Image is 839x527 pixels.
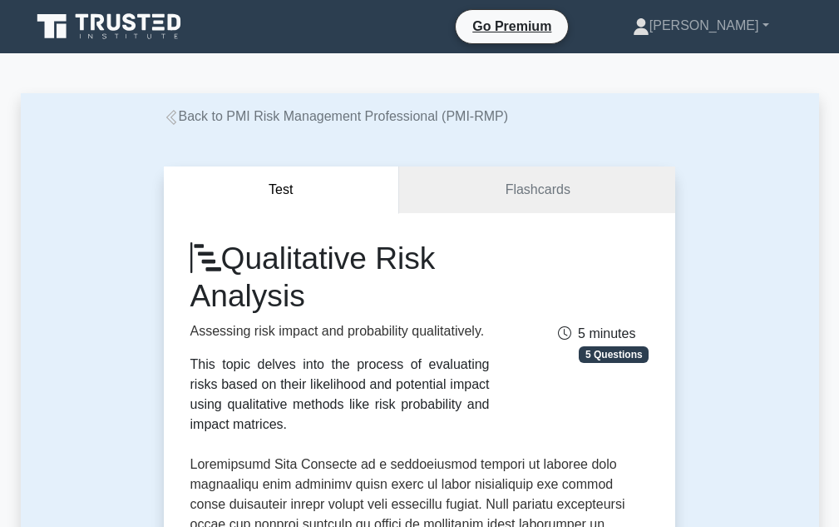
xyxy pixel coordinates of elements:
span: 5 minutes [558,326,635,341]
span: 5 Questions [579,346,649,363]
div: This topic delves into the process of evaluating risks based on their likelihood and potential im... [190,355,490,435]
a: [PERSON_NAME] [593,9,809,42]
a: Back to PMI Risk Management Professional (PMI-RMP) [164,109,509,123]
a: Flashcards [399,167,675,214]
button: Test [164,167,400,214]
a: Go Premium [462,16,561,37]
p: Assessing risk impact and probability qualitatively. [190,321,490,341]
h1: Qualitative Risk Analysis [190,240,490,314]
